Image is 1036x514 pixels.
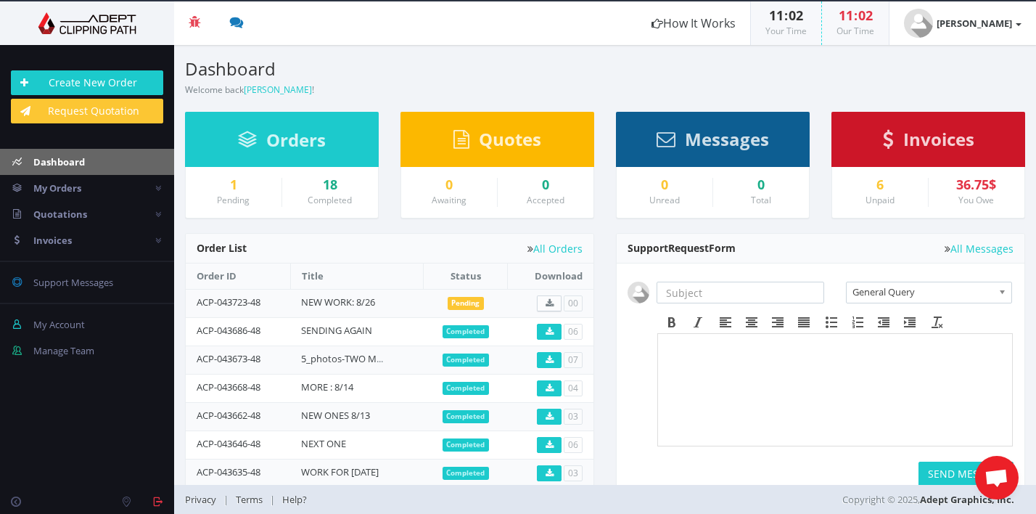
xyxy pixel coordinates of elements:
div: | | [185,485,745,514]
span: Completed [443,325,490,338]
a: 6 [843,178,917,192]
a: ACP-043723-48 [197,295,260,309]
span: Messages [685,127,769,151]
a: Create New Order [11,70,163,95]
a: [PERSON_NAME] [889,1,1036,45]
span: Support Messages [33,276,113,289]
a: 5_photos-TWO MORE FOR 8/15 [301,352,436,365]
span: Quotations [33,208,87,221]
th: Status [424,264,508,289]
div: 0 [724,178,799,192]
iframe: Rich Text Area. Press ALT-F9 for menu. Press ALT-F10 for toolbar. Press ALT-0 for help [658,334,1012,446]
span: 11 [769,7,784,24]
span: Quotes [479,127,541,151]
div: Align center [739,313,765,332]
span: Support Form [628,241,736,255]
a: 0 [509,178,583,192]
div: 36.75$ [940,178,1014,192]
small: Unpaid [866,194,895,206]
small: Unread [649,194,680,206]
span: Completed [443,467,490,480]
a: Invoices [883,136,974,149]
a: NEW ONES 8/13 [301,409,370,422]
a: ACP-043673-48 [197,352,260,365]
div: Align right [765,313,791,332]
strong: [PERSON_NAME] [937,17,1012,30]
small: Your Time [765,25,807,37]
a: ACP-043668-48 [197,380,260,393]
span: My Orders [33,181,81,195]
img: user_default.jpg [904,9,933,38]
a: NEXT ONE [301,437,346,450]
span: Invoices [33,234,72,247]
div: Align left [712,313,739,332]
div: Decrease indent [871,313,897,332]
span: Invoices [903,127,974,151]
a: 18 [293,178,368,192]
a: Orders [238,136,326,150]
span: Completed [443,354,490,367]
span: Completed [443,410,490,423]
span: 02 [858,7,873,24]
span: Manage Team [33,344,94,357]
span: Completed [443,438,490,452]
button: SEND MESSAGE [918,462,1014,486]
div: Increase indent [897,313,923,332]
a: ACP-043662-48 [197,409,260,422]
span: Request [668,241,709,255]
div: Bullet list [818,313,844,332]
span: Order List [197,241,247,255]
input: Subject [657,282,824,303]
a: ACP-043686-48 [197,324,260,337]
a: Help? [275,493,314,506]
span: Orders [266,128,326,152]
a: NEW WORK: 8/26 [301,295,375,309]
div: Clear formatting [924,313,950,332]
span: General Query [852,282,992,301]
span: Pending [448,297,485,310]
small: Awaiting [432,194,466,206]
a: SENDING AGAIN [301,324,372,337]
span: 11 [839,7,853,24]
div: Bold [659,313,685,332]
div: Numbered list [844,313,871,332]
div: Italic [685,313,711,332]
a: Privacy [185,493,223,506]
small: You Owe [958,194,994,206]
span: Copyright © 2025, [842,492,1014,507]
a: MORE : 8/14 [301,380,353,393]
a: ACP-043635-48 [197,465,260,478]
a: Open chat [975,456,1019,499]
h3: Dashboard [185,60,594,78]
a: Messages [657,136,769,149]
span: My Account [33,318,85,331]
small: Total [751,194,771,206]
small: Accepted [527,194,564,206]
a: 1 [197,178,271,192]
span: 02 [789,7,803,24]
img: Adept Graphics [11,12,163,34]
div: Justify [791,313,817,332]
small: Welcome back ! [185,83,314,96]
span: Completed [443,382,490,395]
a: All Messages [945,243,1014,254]
a: ACP-043646-48 [197,437,260,450]
small: Our Time [836,25,874,37]
a: 0 [628,178,702,192]
span: : [853,7,858,24]
a: Terms [229,493,270,506]
a: Quotes [453,136,541,149]
a: 0 [412,178,486,192]
a: [PERSON_NAME] [244,83,312,96]
small: Pending [217,194,250,206]
span: Dashboard [33,155,85,168]
a: How It Works [637,1,750,45]
th: Title [290,264,424,289]
a: All Orders [527,243,583,254]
